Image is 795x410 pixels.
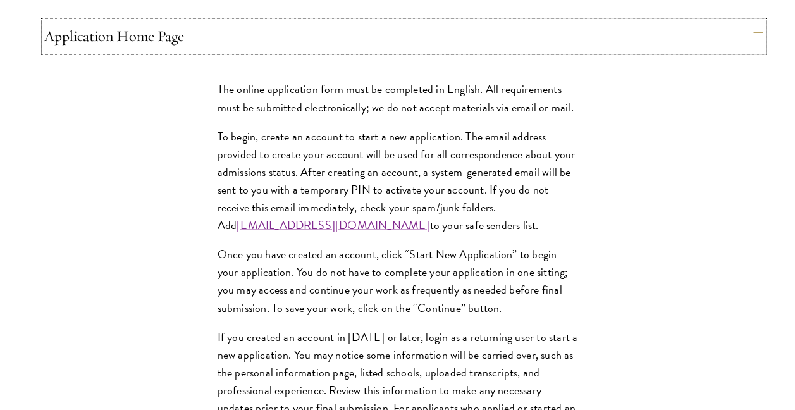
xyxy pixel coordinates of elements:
p: Once you have created an account, click “Start New Application” to begin your application. You do... [218,245,578,316]
a: [EMAIL_ADDRESS][DOMAIN_NAME] [237,216,429,233]
p: To begin, create an account to start a new application. The email address provided to create your... [218,127,578,233]
button: Application Home Page [44,21,763,51]
p: The online application form must be completed in English. All requirements must be submitted elec... [218,80,578,116]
